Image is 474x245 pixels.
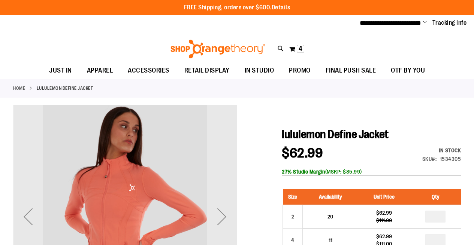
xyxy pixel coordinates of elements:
[128,62,169,79] span: ACCESSORIES
[282,128,389,141] span: lululemon Define Jacket
[169,40,266,58] img: Shop Orangetheory
[177,62,237,79] a: RETAIL DISPLAY
[318,62,384,79] a: FINAL PUSH SALE
[422,147,461,154] div: Availability
[423,19,427,27] button: Account menu
[299,45,302,52] span: 4
[184,3,290,12] p: FREE Shipping, orders over $600.
[79,62,121,79] a: APPAREL
[282,169,325,175] b: 27% Studio Margin
[283,189,303,205] th: Size
[282,146,323,161] span: $62.99
[281,62,318,79] a: PROMO
[422,147,461,154] div: In stock
[327,214,333,220] span: 20
[362,217,407,224] div: $111.00
[440,155,461,163] div: 1534305
[329,237,332,243] span: 11
[245,62,274,79] span: IN STUDIO
[13,85,25,92] a: Home
[422,156,437,162] strong: SKU
[49,62,72,79] span: JUST IN
[383,62,432,79] a: OTF BY YOU
[303,189,358,205] th: Availability
[42,62,79,79] a: JUST IN
[87,62,113,79] span: APPAREL
[37,85,93,92] strong: lululemon Define Jacket
[184,62,230,79] span: RETAIL DISPLAY
[326,62,376,79] span: FINAL PUSH SALE
[362,209,407,217] div: $62.99
[358,189,410,205] th: Unit Price
[391,62,425,79] span: OTF BY YOU
[120,62,177,79] a: ACCESSORIES
[432,19,467,27] a: Tracking Info
[289,62,311,79] span: PROMO
[287,211,298,222] div: 2
[272,4,290,11] a: Details
[237,62,282,79] a: IN STUDIO
[362,233,407,240] div: $62.99
[410,189,461,205] th: Qty
[282,168,461,175] div: (MSRP: $85.99)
